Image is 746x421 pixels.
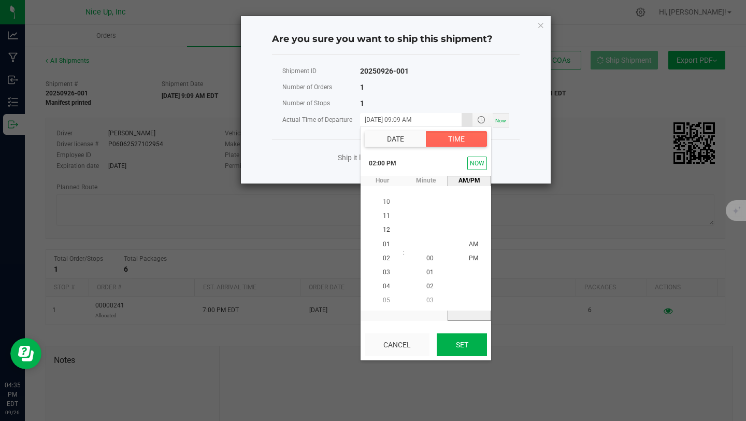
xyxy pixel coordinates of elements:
span: AM [469,241,478,248]
span: AM/PM [448,176,491,185]
button: Close [537,19,544,31]
span: 11 [383,213,390,220]
div: 1 [360,81,364,94]
button: Set [437,333,487,356]
span: 00 [426,255,434,262]
span: minute [404,176,448,185]
div: Actual Time of Departure [282,114,360,127]
a: Ship it later [338,152,374,163]
button: Date tab [365,131,426,147]
div: Number of Orders [282,81,360,94]
span: 03 [383,269,390,276]
span: 12 [383,227,390,234]
span: PM [469,255,478,262]
span: 03 [426,297,434,304]
div: Shipment ID [282,65,360,78]
div: Number of Stops [282,97,360,110]
span: 01 [383,241,390,248]
button: Cancel [365,333,429,356]
button: Select now [467,157,487,170]
span: 10 [383,199,390,206]
span: 02:00 PM [365,155,400,172]
span: Now [495,118,506,123]
span: hour [361,176,404,185]
span: 05 [383,297,390,304]
span: 01 [426,269,434,276]
input: MM/dd/yyyy HH:MM a [360,113,462,126]
div: 1 [360,97,364,110]
button: Time tab [426,131,487,147]
span: 02 [383,255,390,262]
iframe: Resource center [10,338,41,369]
span: 02 [426,283,434,290]
div: 20250926-001 [360,65,409,78]
span: 04 [383,283,390,290]
span: Toggle popup [472,113,493,126]
h4: Are you sure you want to ship this shipment? [272,33,520,46]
